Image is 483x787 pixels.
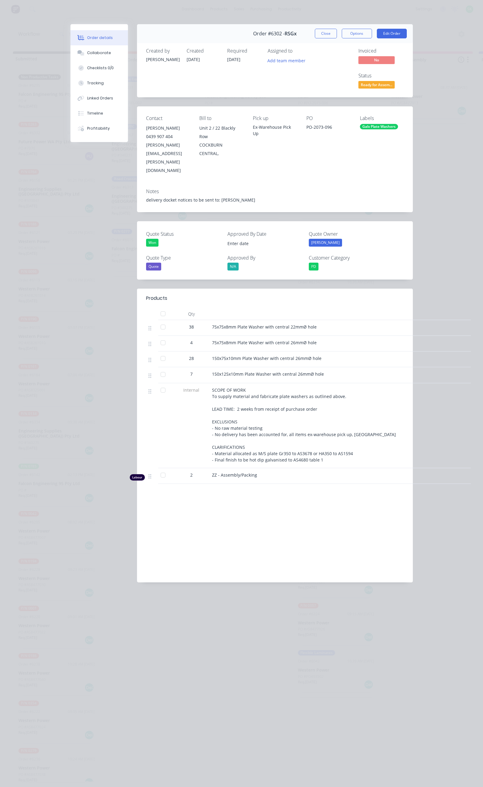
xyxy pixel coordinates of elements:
[358,56,395,64] span: No
[253,115,297,121] div: Pick up
[187,57,200,62] span: [DATE]
[264,56,308,64] button: Add team member
[146,56,179,63] div: [PERSON_NAME]
[268,56,309,64] button: Add team member
[70,45,128,60] button: Collaborate
[309,263,318,270] div: PD
[146,295,167,302] div: Products
[358,81,395,89] span: Ready for Assem...
[309,239,342,247] div: [PERSON_NAME]
[146,48,179,54] div: Created by
[285,31,297,37] span: RSGx
[199,124,243,141] div: Unit 2 / 22 Blackly Row
[212,340,317,345] span: 75x75x8mm Plate Washer with central 26mmØ hole
[146,141,190,175] div: [PERSON_NAME][EMAIL_ADDRESS][PERSON_NAME][DOMAIN_NAME]
[253,31,285,37] span: Order #6302 -
[87,111,103,116] div: Timeline
[146,124,190,132] div: [PERSON_NAME]
[358,73,404,79] div: Status
[70,106,128,121] button: Timeline
[306,124,350,132] div: PO-2073-096
[87,50,111,56] div: Collaborate
[87,126,110,131] div: Profitability
[70,30,128,45] button: Order details
[342,29,372,38] button: Options
[70,76,128,91] button: Tracking
[358,81,395,90] button: Ready for Assem...
[190,472,193,478] span: 2
[212,371,324,377] span: 150x125x10mm Plate Washer with central 26mmØ hole
[212,387,396,463] span: SCOPE OF WORK To supply material and fabricate plate washers as outlined above. LEAD TIME: 2 week...
[87,80,104,86] div: Tracking
[70,60,128,76] button: Checklists 0/0
[268,48,328,54] div: Assigned to
[227,263,239,270] div: N/A
[146,132,190,141] div: 0439 907 404
[146,189,404,194] div: Notes
[227,254,303,261] label: Approved By
[176,387,207,393] span: Internal
[173,308,210,320] div: Qty
[227,230,303,238] label: Approved By Date
[146,263,161,270] div: Quote
[199,141,243,158] div: COCKBURN CENTRAL,
[190,371,193,377] span: 7
[146,197,404,203] div: delivery docket notices to be sent to: [PERSON_NAME]
[360,115,404,121] div: Labels
[146,124,190,175] div: [PERSON_NAME]0439 907 404[PERSON_NAME][EMAIL_ADDRESS][PERSON_NAME][DOMAIN_NAME]
[377,29,407,38] button: Edit Order
[87,65,114,71] div: Checklists 0/0
[227,48,260,54] div: Required
[315,29,337,38] button: Close
[212,324,317,330] span: 75x75x8mm Plate Washer with central 22mmØ hole
[189,355,194,361] span: 28
[146,239,158,247] div: Won
[199,115,243,121] div: Bill to
[227,57,240,62] span: [DATE]
[146,115,190,121] div: Contact
[70,121,128,136] button: Profitability
[212,472,257,478] span: ZZ - Assembly/Packing
[130,474,145,481] div: Labour
[199,124,243,158] div: Unit 2 / 22 Blackly RowCOCKBURN CENTRAL,
[309,254,384,261] label: Customer Category
[146,230,222,238] label: Quote Status
[306,115,350,121] div: PO
[223,239,299,248] input: Enter date
[189,324,194,330] span: 38
[360,124,398,129] div: Galv Plate Washers
[190,339,193,346] span: 4
[212,355,321,361] span: 150x75x10mm Plate Washer with central 26mmØ hole
[87,35,113,40] div: Order details
[358,48,404,54] div: Invoiced
[309,230,384,238] label: Quote Owner
[253,124,297,137] div: Ex-Warehouse Pick Up
[146,254,222,261] label: Quote Type
[70,91,128,106] button: Linked Orders
[87,96,113,101] div: Linked Orders
[187,48,220,54] div: Created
